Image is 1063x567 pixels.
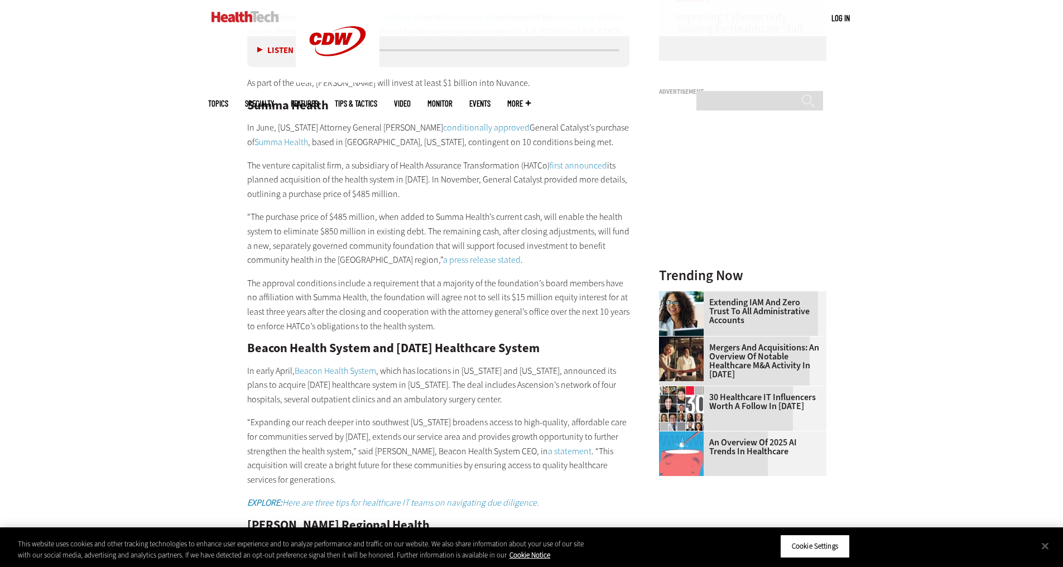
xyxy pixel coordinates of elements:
p: In early April, , which has locations in [US_STATE] and [US_STATE], announced its plans to acquir... [247,364,630,407]
a: Summa Health [254,136,308,148]
div: This website uses cookies and other tracking technologies to enhance user experience and to analy... [18,539,585,560]
a: Administrative assistant [659,291,709,300]
p: “Expanding our reach deeper into southwest [US_STATE] broadens access to high-quality, affordable... [247,415,630,487]
h2: [PERSON_NAME] Regional Health [247,519,630,531]
img: illustration of computer chip being put inside head with waves [659,431,704,476]
a: a statement [548,445,591,457]
iframe: advertisement [659,99,826,239]
div: User menu [831,12,850,24]
img: Administrative assistant [659,291,704,336]
a: Video [394,99,411,108]
img: collage of influencers [659,386,704,431]
em: Here are three tips for healthcare IT teams on navigating due diligence. [247,497,539,508]
img: Home [211,11,279,22]
a: business leaders shake hands in conference room [659,337,709,345]
p: The venture capitalist firm, a subsidiary of Health Assurance Transformation (HATCo) its planned ... [247,158,630,201]
a: Features [291,99,318,108]
strong: EXPLORE: [247,497,282,508]
img: business leaders shake hands in conference room [659,337,704,381]
button: Cookie Settings [780,535,850,558]
a: first announced [550,160,607,171]
a: MonITor [427,99,453,108]
a: Beacon Health System [295,365,376,377]
a: Log in [831,13,850,23]
button: Close [1033,534,1057,558]
span: Specialty [245,99,274,108]
h3: Trending Now [659,268,826,282]
span: More [507,99,531,108]
a: CDW [296,74,379,85]
a: Extending IAM and Zero Trust to All Administrative Accounts [659,298,820,325]
span: Topics [208,99,228,108]
a: More information about your privacy [509,550,550,560]
a: collage of influencers [659,386,709,395]
p: The approval conditions include a requirement that a majority of the foundation’s board members h... [247,276,630,333]
a: illustration of computer chip being put inside head with waves [659,431,709,440]
p: “The purchase price of $485 million, when added to Summa Health’s current cash, will enable the h... [247,210,630,267]
a: Events [469,99,490,108]
h3: Advertisement [659,89,826,95]
h2: Beacon Health System and [DATE] Healthcare System [247,342,630,354]
p: In June, [US_STATE] Attorney General [PERSON_NAME] General Catalyst’s purchase of , based in [GEO... [247,121,630,149]
a: conditionally approved [443,122,530,133]
a: EXPLORE:Here are three tips for healthcare IT teams on navigating due diligence. [247,497,539,508]
a: Mergers and Acquisitions: An Overview of Notable Healthcare M&A Activity in [DATE] [659,343,820,379]
a: 30 Healthcare IT Influencers Worth a Follow in [DATE] [659,393,820,411]
a: An Overview of 2025 AI Trends in Healthcare [659,438,820,456]
a: a press release stated [443,254,521,266]
a: Tips & Tactics [335,99,377,108]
